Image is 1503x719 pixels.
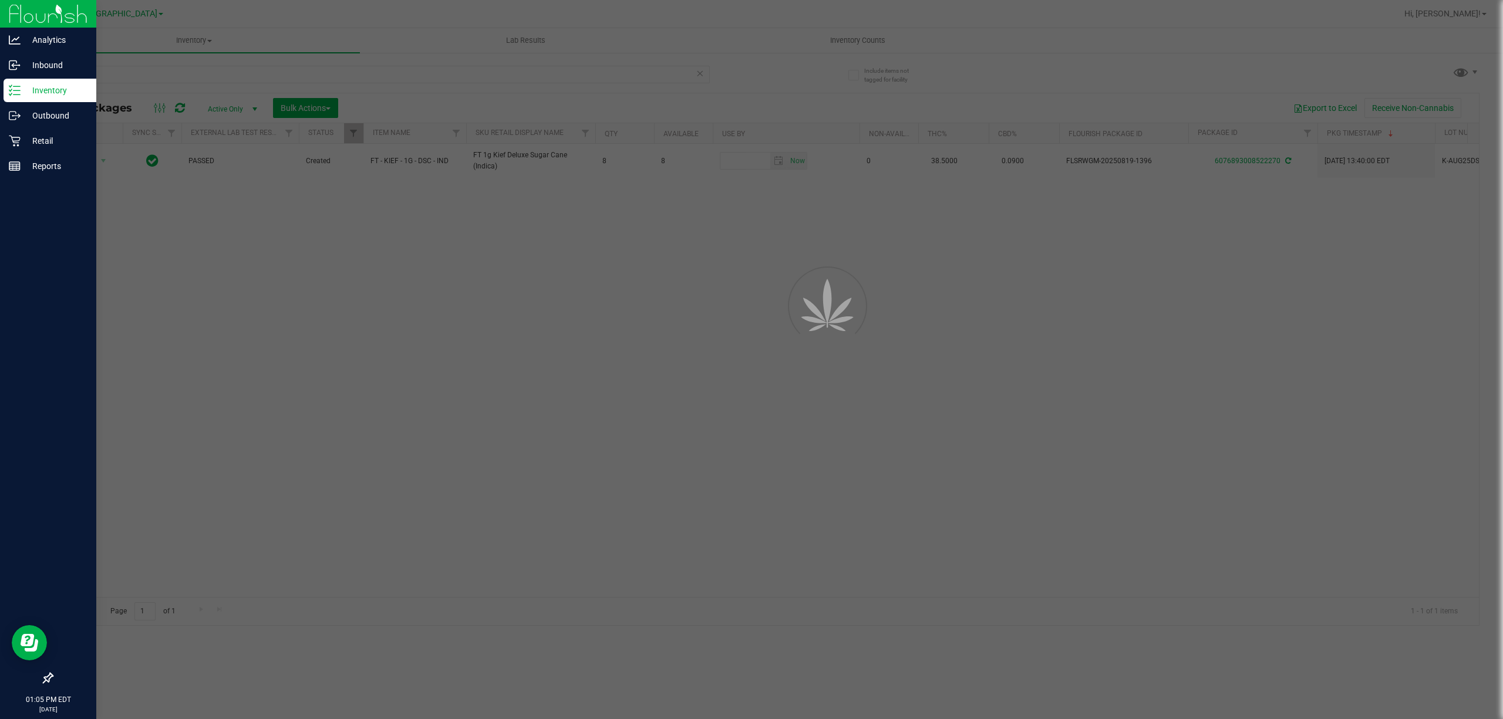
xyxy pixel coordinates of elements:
p: [DATE] [5,705,91,714]
p: Reports [21,159,91,173]
inline-svg: Outbound [9,110,21,121]
p: Analytics [21,33,91,47]
inline-svg: Inventory [9,85,21,96]
p: 01:05 PM EDT [5,694,91,705]
iframe: Resource center [12,625,47,660]
p: Inbound [21,58,91,72]
p: Retail [21,134,91,148]
inline-svg: Analytics [9,34,21,46]
inline-svg: Retail [9,135,21,147]
inline-svg: Reports [9,160,21,172]
p: Inventory [21,83,91,97]
p: Outbound [21,109,91,123]
inline-svg: Inbound [9,59,21,71]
